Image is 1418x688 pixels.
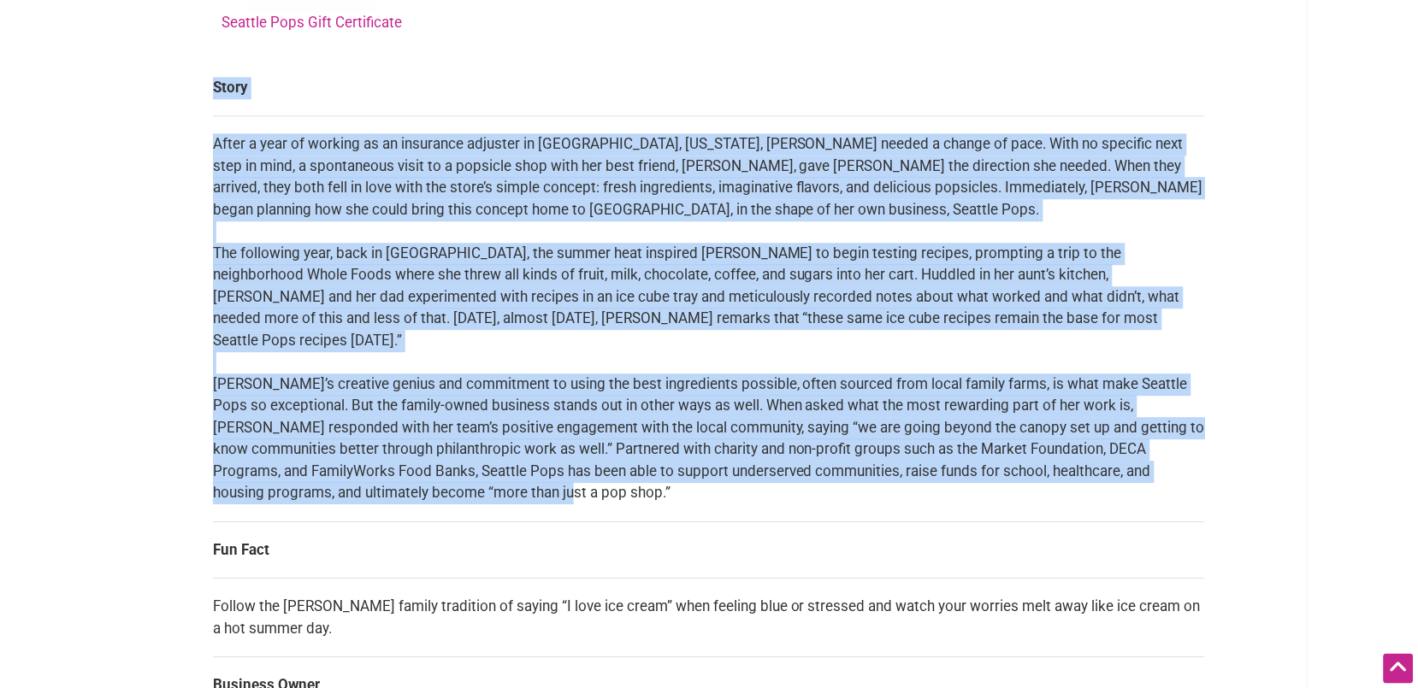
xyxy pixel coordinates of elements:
td: Follow the [PERSON_NAME] family tradition of saying “I love ice cream” when feeling blue or stres... [213,579,1205,657]
td: Story [213,60,1205,116]
div: Scroll Back to Top [1384,654,1414,684]
td: Fun Fact [213,521,1205,579]
td: After a year of working as an insurance adjuster in [GEOGRAPHIC_DATA], [US_STATE], [PERSON_NAME] ... [213,116,1205,522]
